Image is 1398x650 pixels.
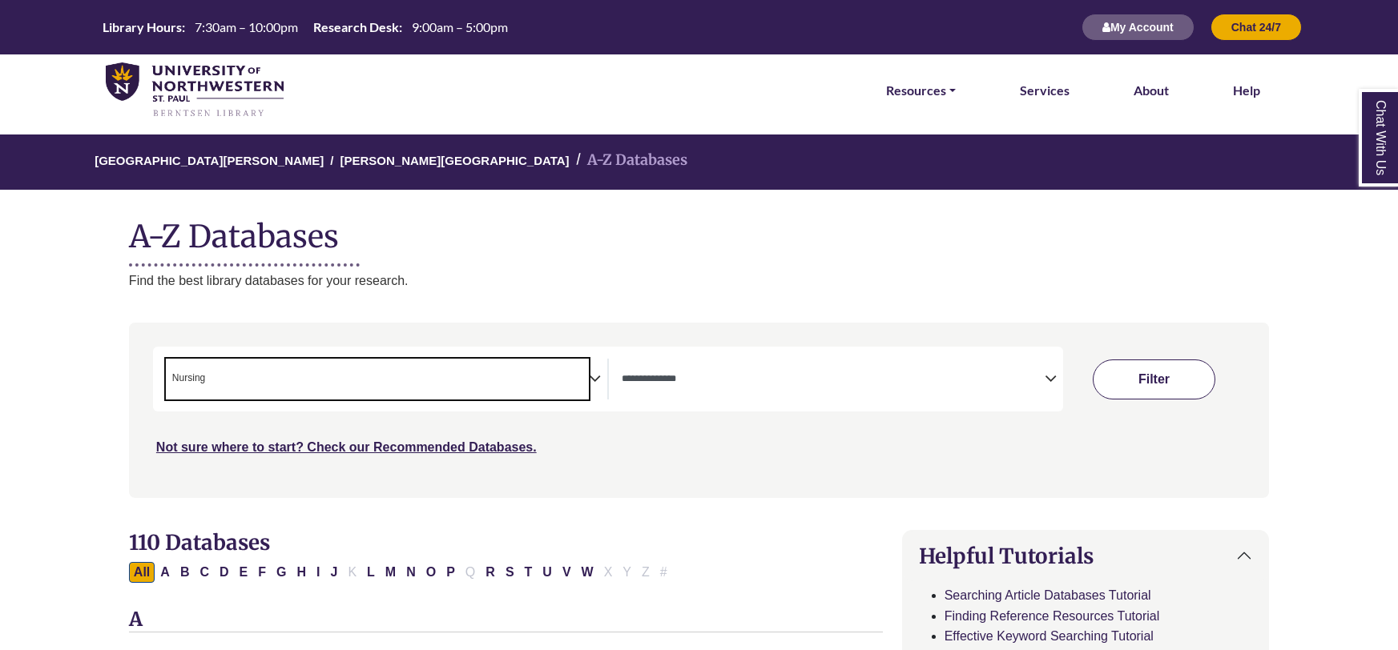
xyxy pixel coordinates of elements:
button: Filter Results N [401,562,421,583]
a: Effective Keyword Searching Tutorial [945,629,1154,643]
button: Filter Results L [362,562,380,583]
a: About [1134,80,1169,101]
button: Filter Results P [441,562,460,583]
h3: A [129,608,883,632]
button: Filter Results I [312,562,324,583]
p: Find the best library databases for your research. [129,271,1269,291]
button: Submit for Search Results [1093,359,1215,399]
button: Filter Results A [155,562,175,583]
span: 7:30am – 10:00pm [195,19,298,34]
a: Searching Article Databases Tutorial [945,588,1151,602]
li: Nursing [166,371,205,386]
button: All [129,562,155,583]
button: Filter Results F [253,562,271,583]
button: Filter Results C [195,562,214,583]
span: 110 Databases [129,529,270,556]
textarea: Search [622,374,1045,387]
nav: breadcrumb [129,134,1269,190]
a: Help [1233,80,1260,101]
button: Filter Results J [326,562,343,583]
a: Chat 24/7 [1211,20,1302,34]
a: Resources [886,80,956,101]
button: Filter Results U [538,562,557,583]
img: library_home [106,62,284,118]
th: Research Desk: [307,18,403,35]
a: [GEOGRAPHIC_DATA][PERSON_NAME] [95,151,324,167]
button: Filter Results O [421,562,441,583]
button: Filter Results B [175,562,195,583]
nav: Search filters [129,323,1269,497]
li: A-Z Databases [570,149,687,172]
button: Chat 24/7 [1211,14,1302,41]
button: Filter Results G [272,562,291,583]
a: My Account [1082,20,1195,34]
button: Filter Results V [558,562,576,583]
button: Filter Results D [215,562,234,583]
h1: A-Z Databases [129,206,1269,255]
a: Finding Reference Resources Tutorial [945,609,1160,623]
button: Helpful Tutorials [903,531,1268,581]
a: Services [1020,80,1070,101]
th: Library Hours: [96,18,186,35]
div: Alpha-list to filter by first letter of database name [129,564,674,578]
a: Not sure where to start? Check our Recommended Databases. [156,440,537,454]
span: 9:00am – 5:00pm [412,19,508,34]
button: Filter Results M [381,562,401,583]
button: Filter Results R [481,562,500,583]
button: Filter Results H [292,562,311,583]
span: Nursing [172,371,205,386]
table: Hours Today [96,18,514,34]
button: Filter Results T [520,562,538,583]
button: Filter Results E [235,562,253,583]
a: [PERSON_NAME][GEOGRAPHIC_DATA] [340,151,569,167]
button: My Account [1082,14,1195,41]
button: Filter Results W [577,562,598,583]
textarea: Search [208,374,216,387]
a: Hours Today [96,18,514,37]
button: Filter Results S [501,562,519,583]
